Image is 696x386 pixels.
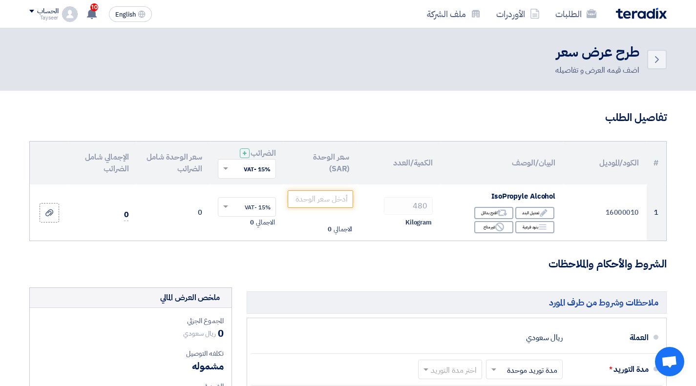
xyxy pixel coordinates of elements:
th: سعر الوحدة (SAR) [284,142,358,184]
input: RFQ_STEP1.ITEMS.2.AMOUNT_TITLE [384,197,433,215]
td: 0 [136,184,210,241]
div: ريال سعودي [526,328,563,347]
button: English [109,6,152,22]
span: IsoPropyle Alcohol [491,191,555,202]
span: English [115,11,136,18]
span: 10 [90,3,98,11]
h2: طرح عرض سعر [555,43,639,62]
a: الأوردرات [488,2,548,25]
span: 0 [328,224,332,234]
th: البيان/الوصف [441,142,563,184]
div: Open chat [655,347,684,376]
input: أدخل سعر الوحدة [288,190,354,208]
a: ملف الشركة [419,2,488,25]
span: 0 [218,326,224,341]
div: المجموع الجزئي [38,316,224,326]
span: مشموله [192,359,224,373]
span: + [242,147,247,159]
div: مدة التوريد [570,358,649,381]
td: 16000010 [563,184,647,241]
span: Kilogram [405,218,432,227]
div: اقترح بدائل [474,207,513,219]
th: الإجمالي شامل الضرائب [69,142,136,184]
div: تعديل البند [515,207,554,219]
th: الكمية/العدد [357,142,441,184]
h3: تفاصيل الطلب [29,110,667,125]
img: profile_test.png [62,6,78,22]
div: غير متاح [474,221,513,233]
div: العملة [570,326,649,349]
img: Teradix logo [616,8,667,19]
div: بنود فرعية [515,221,554,233]
th: # [647,142,666,184]
h3: الشروط والأحكام والملاحظات [29,257,667,272]
th: الكود/الموديل [563,142,647,184]
span: 0 [124,209,129,221]
div: الحساب [37,7,58,16]
div: اضف قيمه العرض و تفاصيله [555,64,639,76]
div: ملخص العرض المالي [160,292,220,304]
h5: ملاحظات وشروط من طرف المورد [247,291,667,313]
span: ريال سعودي [183,328,216,339]
a: الطلبات [548,2,604,25]
td: 1 [647,184,666,241]
ng-select: VAT [218,197,276,217]
th: الضرائب [210,142,284,184]
th: سعر الوحدة شامل الضرائب [136,142,210,184]
span: الاجمالي [256,218,274,227]
div: تكلفه التوصيل [38,348,224,359]
span: 0 [250,218,254,227]
div: Tayseer [29,15,58,20]
span: الاجمالي [334,224,352,234]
